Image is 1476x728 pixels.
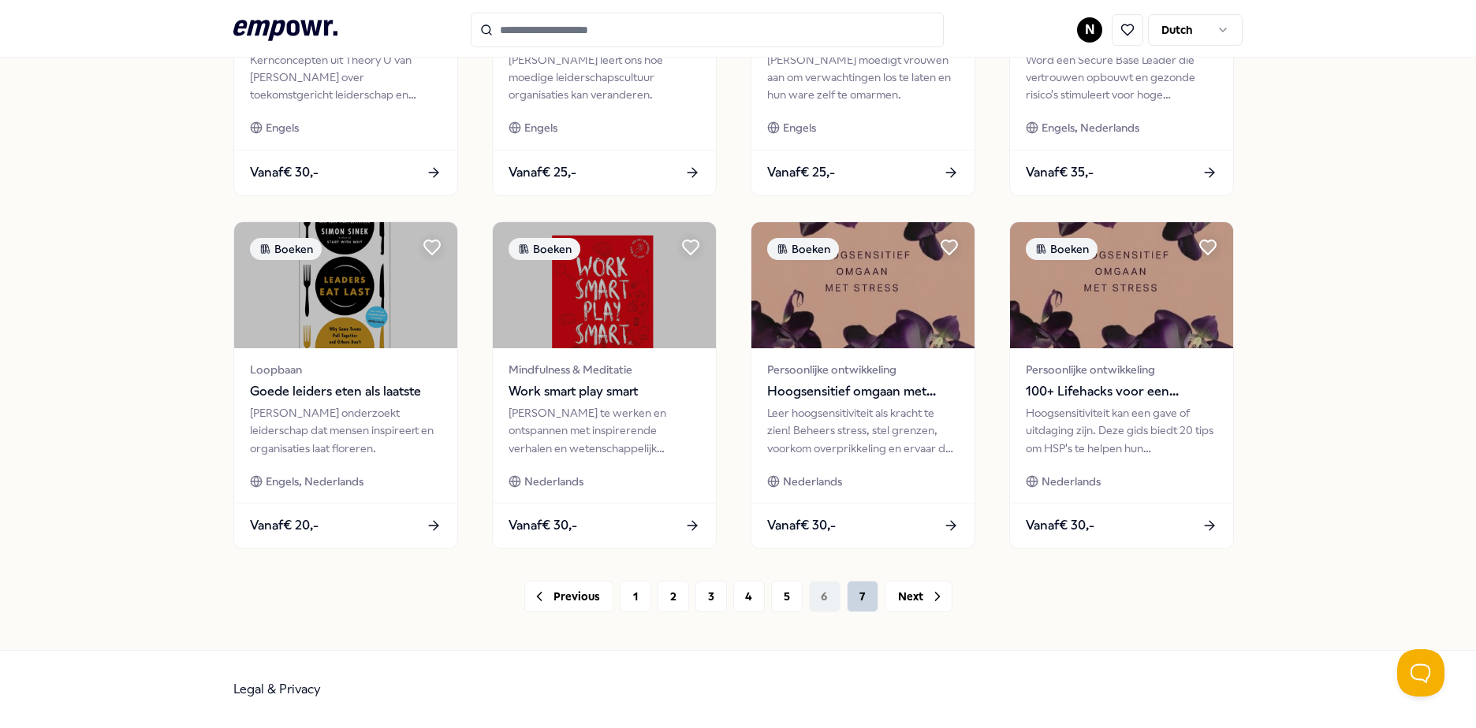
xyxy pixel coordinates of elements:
button: N [1077,17,1102,43]
span: Vanaf € 30,- [767,515,836,536]
span: Persoonlijke ontwikkeling [1026,361,1217,378]
button: 4 [733,581,765,612]
div: [PERSON_NAME] leert ons hoe moedige leiderschapscultuur organisaties kan veranderen. [509,51,700,104]
span: Vanaf € 30,- [509,515,577,536]
span: Hoogsensitief omgaan met stress [767,381,959,402]
img: package image [751,222,975,348]
span: Vanaf € 20,- [250,515,319,536]
a: package imageBoekenLoopbaanGoede leiders eten als laatste[PERSON_NAME] onderzoekt leiderschap dat... [233,221,458,549]
span: Vanaf € 25,- [767,162,835,183]
span: Persoonlijke ontwikkeling [767,361,959,378]
button: 7 [847,581,878,612]
a: package imageBoekenPersoonlijke ontwikkelingHoogsensitief omgaan met stressLeer hoogsensitiviteit... [751,221,975,549]
iframe: Help Scout Beacon - Open [1397,649,1444,696]
span: Work smart play smart [509,381,700,402]
span: Vanaf € 25,- [509,162,576,183]
span: Nederlands [783,473,842,490]
span: Engels, Nederlands [1042,119,1139,136]
button: Previous [524,581,613,612]
button: 5 [771,581,803,612]
div: Leer hoogsensitiviteit als kracht te zien! Beheers stress, stel grenzen, voorkom overprikkeling e... [767,404,959,457]
a: package imageBoekenMindfulness & MeditatieWork smart play smart[PERSON_NAME] te werken en ontspan... [492,221,717,549]
span: Goede leiders eten als laatste [250,381,442,402]
div: Boeken [250,238,322,260]
button: 3 [695,581,727,612]
span: Engels [783,119,816,136]
span: Engels [266,119,299,136]
span: Vanaf € 30,- [1026,515,1094,536]
span: Engels [524,119,557,136]
a: package imageBoekenPersoonlijke ontwikkeling100+ Lifehacks voor een eenvoudiger leven met hoogsen... [1009,221,1234,549]
div: Kernconcepten uit Theory U van [PERSON_NAME] over toekomstgericht leiderschap en organisatieverni... [250,51,442,104]
span: Loopbaan [250,361,442,378]
div: [PERSON_NAME] moedigt vrouwen aan om verwachtingen los te laten en hun ware zelf te omarmen. [767,51,959,104]
input: Search for products, categories or subcategories [471,13,944,47]
div: Hoogsensitiviteit kan een gave of uitdaging zijn. Deze gids biedt 20 tips om HSP's te helpen hun ... [1026,404,1217,457]
span: Nederlands [1042,473,1101,490]
img: package image [1010,222,1233,348]
img: package image [493,222,716,348]
button: 1 [620,581,651,612]
span: Mindfulness & Meditatie [509,361,700,378]
div: [PERSON_NAME] onderzoekt leiderschap dat mensen inspireert en organisaties laat floreren. [250,404,442,457]
a: Legal & Privacy [233,682,321,696]
div: Boeken [767,238,839,260]
img: package image [234,222,457,348]
span: 100+ Lifehacks voor een eenvoudiger leven met hoogsensitiviteit [1026,381,1217,402]
span: Vanaf € 30,- [250,162,319,183]
button: Next [885,581,952,612]
div: [PERSON_NAME] te werken en ontspannen met inspirerende verhalen en wetenschappelijk onderbouwde t... [509,404,700,457]
button: 2 [658,581,689,612]
div: Boeken [509,238,580,260]
span: Engels, Nederlands [266,473,363,490]
div: Boeken [1026,238,1098,260]
span: Vanaf € 35,- [1026,162,1094,183]
div: Word een Secure Base Leader die vertrouwen opbouwt en gezonde risico's stimuleert voor hoge prest... [1026,51,1217,104]
span: Nederlands [524,473,583,490]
